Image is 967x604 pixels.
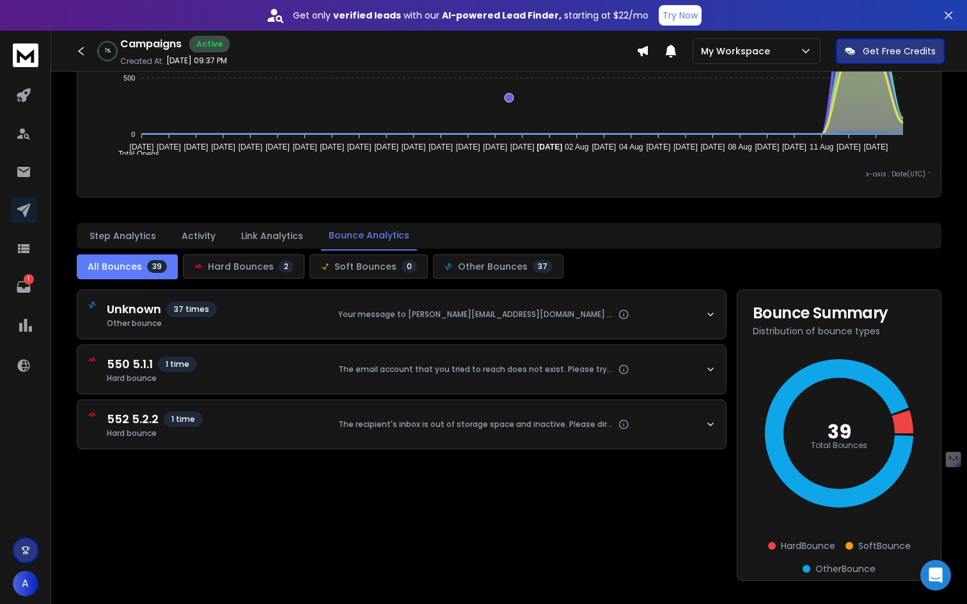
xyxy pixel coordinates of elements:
tspan: [DATE] [782,143,806,151]
tspan: [DATE] [265,143,290,151]
tspan: [DATE] [320,143,344,151]
tspan: [DATE] [130,143,154,151]
tspan: [DATE] [456,143,480,151]
tspan: [DATE] [701,143,725,151]
span: 1 time [164,412,203,427]
button: A [13,571,38,596]
p: 1 % [105,47,111,55]
tspan: [DATE] [157,143,181,151]
p: x-axis : Date(UTC) [88,169,931,179]
tspan: [DATE] [837,143,861,151]
img: logo [13,43,38,67]
button: Activity [174,222,223,250]
span: Other Bounces [458,260,528,273]
tspan: [DATE] [374,143,398,151]
span: 550 5.1.1 [107,355,153,373]
span: Soft Bounces [334,260,397,273]
tspan: [DATE] [211,143,235,151]
tspan: [DATE] [347,143,372,151]
tspan: 08 Aug [728,143,751,151]
tspan: 11 Aug [810,143,833,151]
tspan: 04 Aug [619,143,643,151]
span: 37 [533,260,553,273]
span: Soft Bounce [858,539,911,552]
p: Try Now [663,9,698,22]
div: Active [189,36,230,52]
span: Unknown [107,300,161,318]
span: 0 [402,260,417,273]
button: Link Analytics [233,222,311,250]
p: Created At: [120,56,164,66]
p: Get only with our starting at $22/mo [293,9,649,22]
span: Other bounce [107,318,217,329]
tspan: [DATE] [184,143,208,151]
p: My Workspace [701,45,775,58]
h3: Bounce Summary [753,306,925,321]
tspan: [DATE] [483,143,507,151]
tspan: [DATE] [864,143,888,151]
a: 1 [11,274,36,300]
p: Distribution of bounce types [753,325,925,337]
span: Total Opens [109,150,159,159]
tspan: 500 [123,74,135,82]
span: Hard Bounces [208,260,274,273]
p: Get Free Credits [863,45,936,58]
p: [DATE] 09:37 PM [166,56,227,66]
tspan: [DATE] [646,143,670,151]
button: Bounce Analytics [321,221,417,251]
span: Hard Bounce [781,539,835,552]
span: The recipient's inbox is out of storage space and inactive. Please direct the recipient to [URL][... [338,419,613,430]
strong: verified leads [333,9,401,22]
span: 37 times [166,302,217,317]
tspan: 0 [131,130,135,138]
tspan: [DATE] [510,143,535,151]
tspan: [DATE] [428,143,453,151]
tspan: [DATE] [592,143,616,151]
span: All Bounces [88,260,142,273]
h1: Campaigns [120,36,182,52]
span: 1 time [158,357,197,372]
button: Unknown37 timesOther bounceYour message to [PERSON_NAME][EMAIL_ADDRESS][DOMAIN_NAME] has been blo... [77,290,726,339]
button: Step Analytics [82,222,164,250]
button: Try Now [659,5,702,26]
tspan: [DATE] [673,143,698,151]
span: Hard bounce [107,428,203,438]
tspan: [DATE] [239,143,263,151]
button: Get Free Credits [836,38,945,64]
tspan: 02 Aug [565,143,588,151]
span: Hard bounce [107,373,197,383]
tspan: [DATE] [755,143,780,151]
tspan: [DATE] [537,143,562,151]
span: 39 [147,260,167,273]
text: Total Bounces [811,440,867,451]
button: 552 5.2.21 timeHard bounceThe recipient's inbox is out of storage space and inactive. Please dire... [77,400,726,449]
strong: AI-powered Lead Finder, [442,9,562,22]
tspan: [DATE] [293,143,317,151]
span: 2 [279,260,294,273]
span: Your message to [PERSON_NAME][EMAIL_ADDRESS][DOMAIN_NAME] has been blocked. See technical details... [338,309,613,320]
text: 39 [828,418,851,445]
div: Open Intercom Messenger [920,560,951,591]
span: 552 5.2.2 [107,410,159,428]
tspan: [DATE] [402,143,426,151]
p: 1 [24,274,34,284]
button: 550 5.1.11 timeHard bounceThe email account that you tried to reach does not exist. Please try do... [77,345,726,394]
span: The email account that you tried to reach does not exist. Please try double-checking the recipien... [338,364,613,375]
span: Other Bounce [815,562,876,575]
